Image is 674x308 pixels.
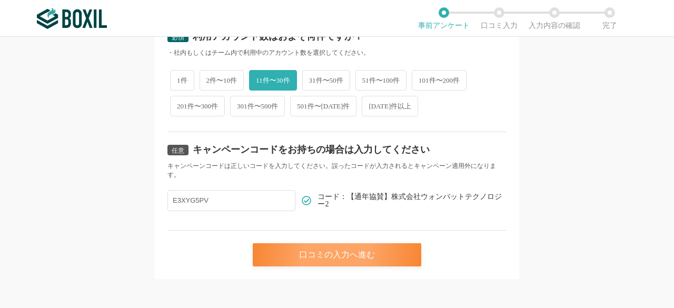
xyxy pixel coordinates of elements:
[318,193,507,208] span: コード：【通年協賛】株式会社ウォンバットテクノロジー2
[582,7,637,29] li: 完了
[230,96,285,116] span: 301件〜500件
[170,70,194,91] span: 1件
[170,96,225,116] span: 201件〜300件
[412,70,467,91] span: 101件〜200件
[471,7,527,29] li: 口コミ入力
[416,7,471,29] li: 事前アンケート
[193,32,363,41] div: 利用アカウント数はおよそ何件ですか？
[249,70,297,91] span: 11件〜30件
[172,147,184,154] span: 任意
[172,34,184,41] span: 必須
[355,70,407,91] span: 51件〜100件
[167,48,507,57] div: ・社内もしくはチーム内で利用中のアカウント数を選択してください。
[37,8,107,29] img: ボクシルSaaS_ロゴ
[167,162,507,180] div: キャンペーンコードは正しいコードを入力してください。誤ったコードが入力されるとキャンペーン適用外になります。
[193,145,430,154] div: キャンペーンコードをお持ちの場合は入力してください
[527,7,582,29] li: 入力内容の確認
[200,70,244,91] span: 2件〜10件
[290,96,356,116] span: 501件〜[DATE]件
[302,70,350,91] span: 31件〜50件
[362,96,418,116] span: [DATE]件以上
[253,243,421,266] div: 口コミの入力へ進む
